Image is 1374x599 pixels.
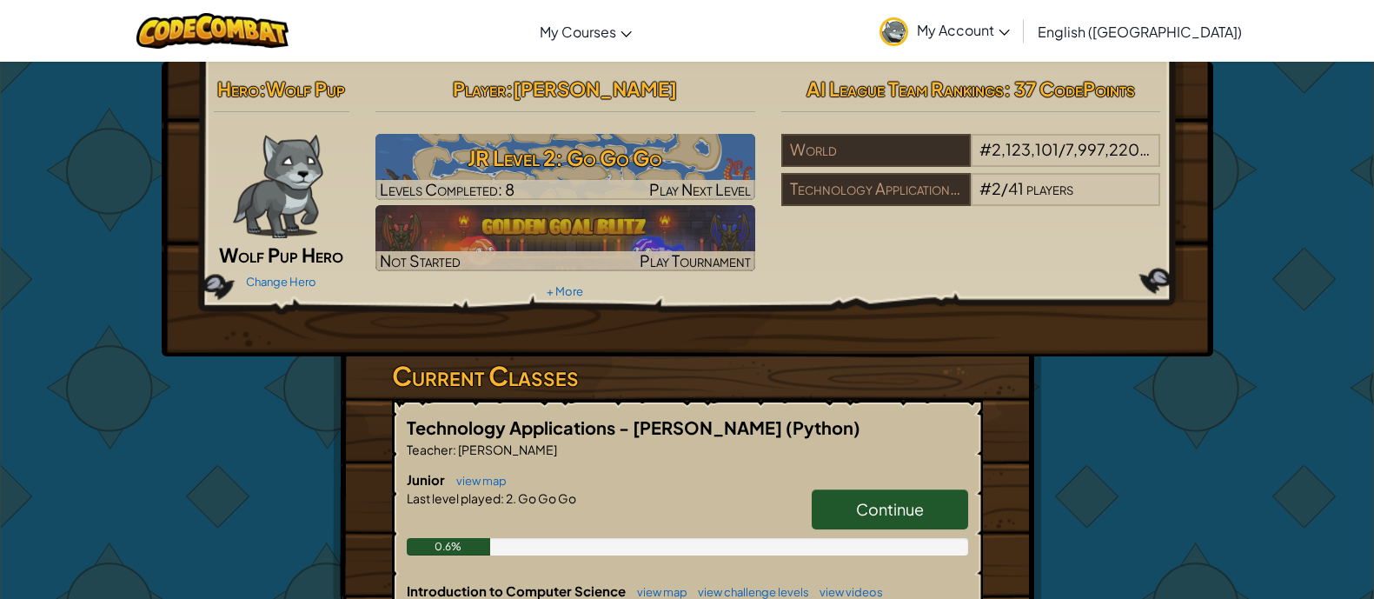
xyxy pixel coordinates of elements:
span: 2. [504,490,516,506]
span: / [1059,139,1065,159]
img: CodeCombat logo [136,13,289,49]
img: avatar [879,17,908,46]
span: 7,997,220 [1065,139,1150,159]
span: 2 [992,178,1001,198]
a: Change Hero [246,275,316,289]
span: Play Next Level [649,179,751,199]
a: view videos [811,585,883,599]
a: Not StartedPlay Tournament [375,205,755,271]
span: Wolf Pup Hero [219,243,343,267]
a: English ([GEOGRAPHIC_DATA]) [1029,8,1251,55]
a: view map [448,474,507,488]
h3: JR Level 2: Go Go Go [375,138,755,177]
span: : 37 CodePoints [1004,77,1135,101]
span: : [506,77,513,101]
span: players [1026,178,1073,198]
span: 2,123,101 [992,139,1059,159]
span: Go Go Go [516,490,576,506]
span: Junior [407,471,448,488]
span: : [453,442,456,457]
div: 0.6% [407,538,491,556]
a: view challenge levels [689,585,809,599]
a: view map [628,585,687,599]
span: Hero [217,77,259,101]
a: My Account [871,3,1019,58]
img: wolf-pup-paper-doll.png [233,134,322,238]
span: / [1001,178,1008,198]
span: [PERSON_NAME] [456,442,557,457]
span: Not Started [380,250,461,270]
a: + More [547,284,583,298]
span: (Python) [786,416,860,438]
span: Technology Applications - [PERSON_NAME] [407,416,786,438]
span: : [501,490,504,506]
div: Technology Applications - [PERSON_NAME] [781,173,971,206]
img: JR Level 2: Go Go Go [375,134,755,200]
a: My Courses [531,8,641,55]
span: My Courses [540,23,616,41]
a: Play Next Level [375,134,755,200]
span: : [259,77,266,101]
img: Golden Goal [375,205,755,271]
span: Introduction to Computer Science [407,582,628,599]
span: Teacher [407,442,453,457]
span: Wolf Pup [266,77,345,101]
div: World [781,134,971,167]
span: My Account [917,21,1010,39]
a: World#2,123,101/7,997,220players [781,150,1161,170]
span: 41 [1008,178,1024,198]
span: # [979,139,992,159]
span: Player [453,77,506,101]
span: Continue [856,499,924,519]
span: Levels Completed: 8 [380,179,514,199]
span: AI League Team Rankings [806,77,1004,101]
h3: Current Classes [392,356,983,396]
span: # [979,178,992,198]
a: Technology Applications - [PERSON_NAME]#2/41players [781,190,1161,210]
span: [PERSON_NAME] [513,77,677,101]
span: Play Tournament [640,250,751,270]
span: English ([GEOGRAPHIC_DATA]) [1038,23,1242,41]
span: Last level played [407,490,501,506]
